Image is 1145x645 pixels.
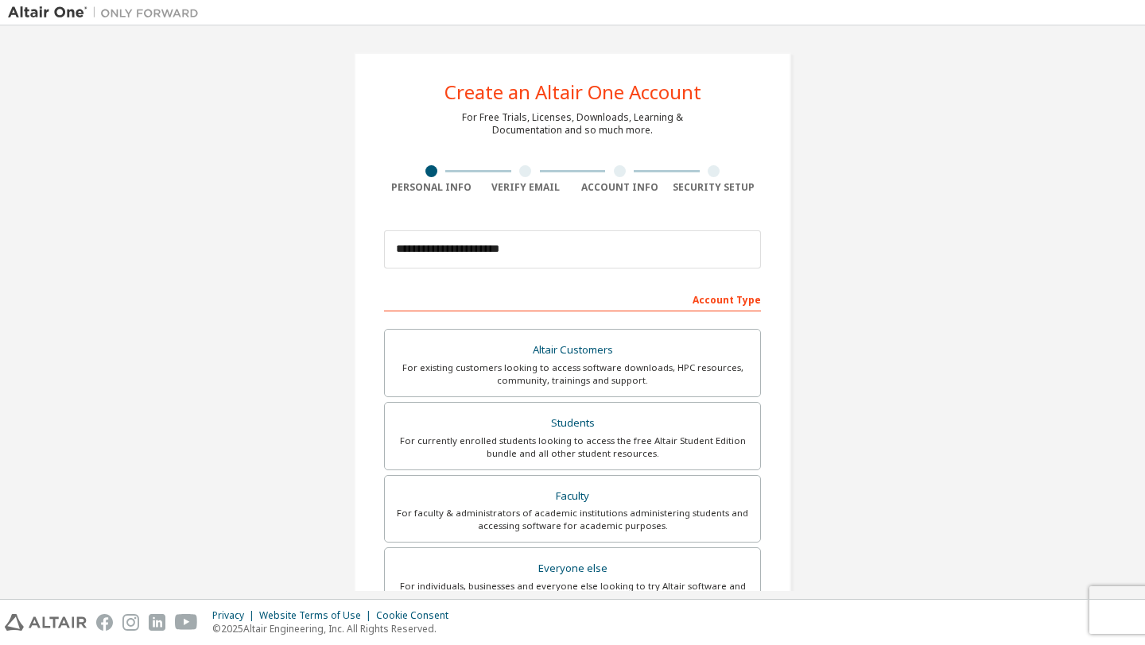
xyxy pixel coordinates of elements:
[259,609,376,622] div: Website Terms of Use
[212,609,259,622] div: Privacy
[444,83,701,102] div: Create an Altair One Account
[394,507,751,532] div: For faculty & administrators of academic institutions administering students and accessing softwa...
[376,609,458,622] div: Cookie Consent
[479,181,573,194] div: Verify Email
[394,485,751,508] div: Faculty
[384,286,761,311] div: Account Type
[175,614,198,631] img: youtube.svg
[394,361,751,387] div: For existing customers looking to access software downloads, HPC resources, community, trainings ...
[5,614,87,631] img: altair_logo.svg
[394,339,751,361] div: Altair Customers
[394,580,751,605] div: For individuals, businesses and everyone else looking to try Altair software and explore our prod...
[8,5,207,21] img: Altair One
[96,614,113,631] img: facebook.svg
[394,435,751,460] div: For currently enrolled students looking to access the free Altair Student Edition bundle and all ...
[212,622,458,635] p: © 2025 Altair Engineering, Inc. All Rights Reserved.
[462,111,683,137] div: For Free Trials, Licenses, Downloads, Learning & Documentation and so much more.
[384,181,479,194] div: Personal Info
[394,412,751,435] div: Students
[667,181,762,194] div: Security Setup
[122,614,139,631] img: instagram.svg
[572,181,667,194] div: Account Info
[149,614,165,631] img: linkedin.svg
[394,558,751,580] div: Everyone else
